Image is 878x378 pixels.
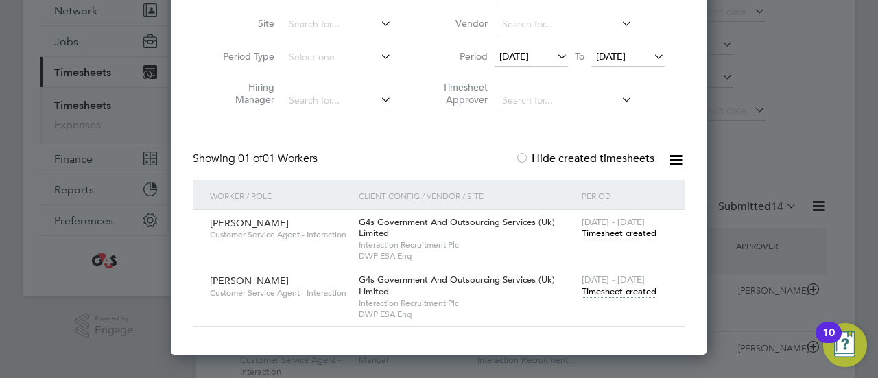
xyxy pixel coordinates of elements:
label: Period Type [213,50,274,62]
input: Search for... [497,15,632,34]
span: [DATE] - [DATE] [582,216,645,228]
label: Hide created timesheets [515,152,654,165]
input: Select one [284,48,392,67]
span: [PERSON_NAME] [210,274,289,287]
span: G4s Government And Outsourcing Services (Uk) Limited [359,216,555,239]
button: Open Resource Center, 10 new notifications [823,323,867,367]
span: G4s Government And Outsourcing Services (Uk) Limited [359,274,555,297]
label: Timesheet Approver [426,81,488,106]
span: DWP ESA Enq [359,250,575,261]
input: Search for... [284,91,392,110]
span: Customer Service Agent - Interaction [210,229,348,240]
span: Customer Service Agent - Interaction [210,287,348,298]
div: Client Config / Vendor / Site [355,180,578,211]
span: [DATE] [596,50,626,62]
span: To [571,47,589,65]
span: [PERSON_NAME] [210,217,289,229]
span: [DATE] - [DATE] [582,274,645,285]
span: Interaction Recruitment Plc [359,239,575,250]
span: Interaction Recruitment Plc [359,298,575,309]
div: Showing [193,152,320,166]
div: 10 [822,333,835,351]
span: 01 of [238,152,263,165]
label: Period [426,50,488,62]
span: Timesheet created [582,285,656,298]
label: Hiring Manager [213,81,274,106]
label: Site [213,17,274,29]
input: Search for... [284,15,392,34]
label: Vendor [426,17,488,29]
span: Timesheet created [582,227,656,239]
input: Search for... [497,91,632,110]
span: DWP ESA Enq [359,309,575,320]
div: Worker / Role [206,180,355,211]
div: Period [578,180,671,211]
span: [DATE] [499,50,529,62]
span: 01 Workers [238,152,318,165]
